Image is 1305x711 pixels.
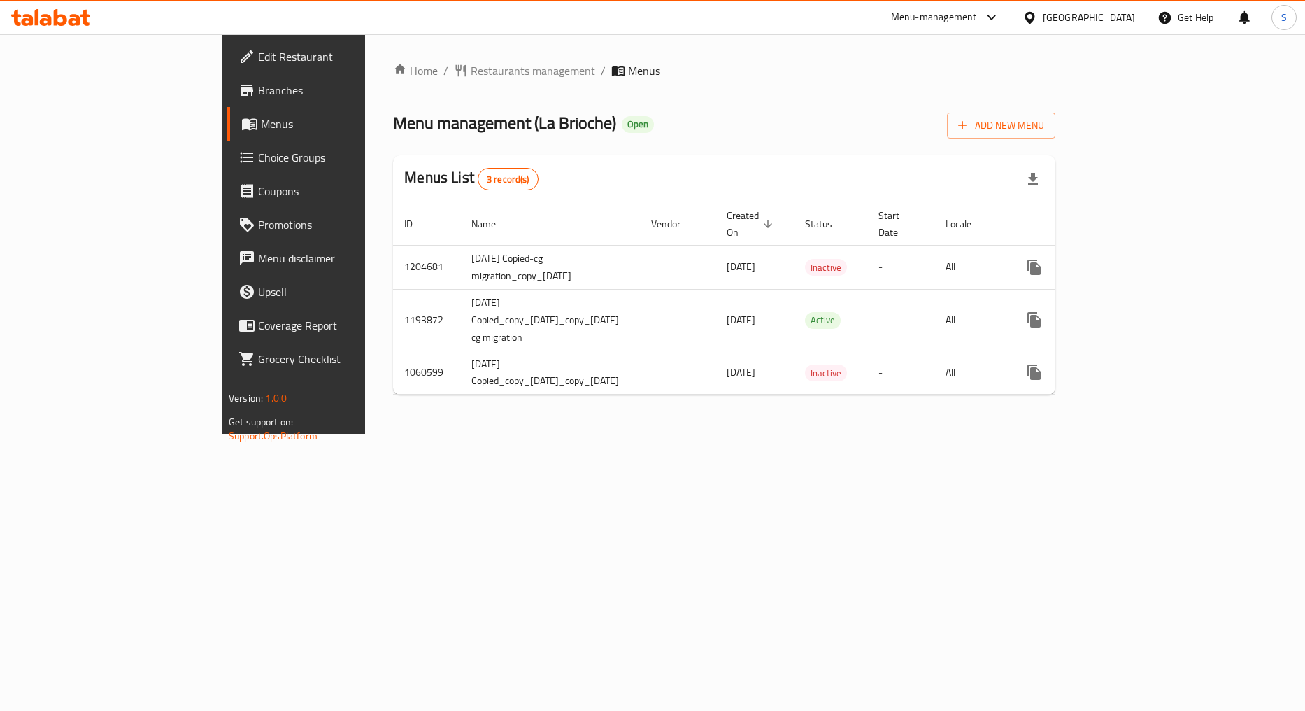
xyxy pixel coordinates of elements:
[1281,10,1287,25] span: S
[727,311,755,329] span: [DATE]
[258,250,429,267] span: Menu disclaimer
[393,107,616,139] span: Menu management ( La Brioche )
[258,216,429,233] span: Promotions
[891,9,977,26] div: Menu-management
[261,115,429,132] span: Menus
[258,48,429,65] span: Edit Restaurant
[443,62,448,79] li: /
[1051,251,1085,284] button: Change Status
[867,289,934,351] td: -
[258,149,429,166] span: Choice Groups
[478,168,539,190] div: Total records count
[805,260,847,276] span: Inactive
[471,62,595,79] span: Restaurants management
[227,107,440,141] a: Menus
[460,289,640,351] td: [DATE] Copied_copy_[DATE]_copy_[DATE]-cg migration
[258,183,429,199] span: Coupons
[227,241,440,275] a: Menu disclaimer
[651,216,699,232] span: Vendor
[258,283,429,300] span: Upsell
[1018,355,1051,389] button: more
[601,62,606,79] li: /
[934,289,1006,351] td: All
[227,73,440,107] a: Branches
[227,275,440,309] a: Upsell
[227,40,440,73] a: Edit Restaurant
[934,351,1006,395] td: All
[227,342,440,376] a: Grocery Checklist
[1018,251,1051,284] button: more
[805,259,847,276] div: Inactive
[805,312,841,328] span: Active
[1043,10,1135,25] div: [GEOGRAPHIC_DATA]
[460,245,640,289] td: [DATE] Copied-cg migration_copy_[DATE]
[454,62,595,79] a: Restaurants management
[946,216,990,232] span: Locale
[229,427,318,445] a: Support.OpsPlatform
[229,389,263,407] span: Version:
[404,216,431,232] span: ID
[258,351,429,367] span: Grocery Checklist
[947,113,1055,139] button: Add New Menu
[393,203,1163,395] table: enhanced table
[471,216,514,232] span: Name
[478,173,538,186] span: 3 record(s)
[1051,355,1085,389] button: Change Status
[1016,162,1050,196] div: Export file
[1006,203,1163,246] th: Actions
[227,174,440,208] a: Coupons
[1018,303,1051,337] button: more
[727,207,777,241] span: Created On
[229,413,293,431] span: Get support on:
[258,82,429,99] span: Branches
[805,312,841,329] div: Active
[805,365,847,381] div: Inactive
[628,62,660,79] span: Menus
[867,245,934,289] td: -
[622,118,654,130] span: Open
[934,245,1006,289] td: All
[727,258,755,276] span: [DATE]
[805,365,847,381] span: Inactive
[227,141,440,174] a: Choice Groups
[460,351,640,395] td: [DATE] Copied_copy_[DATE]_copy_[DATE]
[805,216,850,232] span: Status
[265,389,287,407] span: 1.0.0
[227,309,440,342] a: Coverage Report
[622,116,654,133] div: Open
[727,363,755,381] span: [DATE]
[404,167,538,190] h2: Menus List
[958,117,1044,134] span: Add New Menu
[867,351,934,395] td: -
[393,62,1055,79] nav: breadcrumb
[258,317,429,334] span: Coverage Report
[878,207,918,241] span: Start Date
[227,208,440,241] a: Promotions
